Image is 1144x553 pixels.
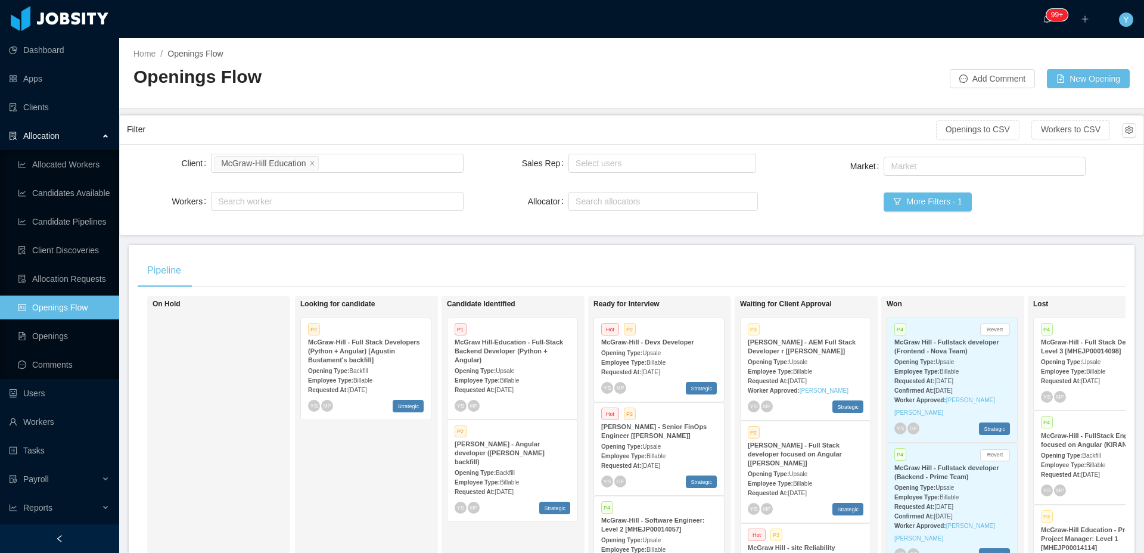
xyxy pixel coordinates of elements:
strong: Employee Type: [601,453,646,459]
button: Revert [980,449,1010,461]
span: MP [324,403,331,408]
span: MP [1056,487,1064,493]
span: YS [1043,487,1050,494]
strong: [PERSON_NAME] - Full Stack developer focused on Angular [[PERSON_NAME]] [748,442,842,467]
a: [PERSON_NAME] [800,387,848,394]
span: Billable [646,453,666,459]
a: [PERSON_NAME] [PERSON_NAME] [894,523,995,542]
strong: Requested At: [1041,471,1081,478]
a: [PERSON_NAME] [PERSON_NAME] [894,397,995,416]
button: icon: messageAdd Comment [950,69,1035,88]
span: P2 [748,426,760,439]
span: Billable [500,479,519,486]
span: YS [456,504,464,511]
span: Upsale [642,350,661,356]
strong: Confirmed At: [894,513,934,520]
span: Y [1123,13,1129,27]
label: Client [181,159,211,168]
button: Revert [980,324,1010,335]
strong: McGraw-Hill - Full Stack Developers (Python + Angular) [Agustin Bustament's backfill] [308,338,420,364]
li: McGraw-Hill Education [214,156,318,170]
div: Search worker [218,195,445,207]
span: YS [750,403,757,409]
span: Upsale [789,359,807,365]
span: P1 [455,323,467,335]
a: icon: line-chartCandidates Available [18,181,110,205]
span: [DATE] [1081,378,1099,384]
span: Strategic [979,422,1010,435]
a: icon: pie-chartDashboard [9,38,110,62]
strong: Employee Type: [1041,368,1086,375]
span: GF [909,425,917,431]
span: / [160,49,163,58]
a: icon: profileTasks [9,439,110,462]
span: [DATE] [934,378,953,384]
span: [DATE] [495,489,513,495]
span: Upsale [642,537,661,543]
strong: McGraw-Hill Education - Product Project Manager: Level 1 [MHEJP00014114] [1041,526,1143,551]
span: MP [1056,394,1064,400]
span: MP [763,403,770,409]
input: Sales Rep [572,156,579,170]
strong: Opening Type: [601,350,642,356]
strong: Worker Approved: [894,523,946,529]
strong: McGraw Hill - Fullstack developer (Backend - Prime Team) [894,464,999,480]
span: [DATE] [788,378,806,384]
label: Workers [172,197,211,206]
span: Billable [793,480,812,487]
span: Upsale [789,471,807,477]
strong: Opening Type: [1041,452,1082,459]
span: Upsale [1082,359,1101,365]
strong: Opening Type: [308,368,349,374]
span: P2 [455,425,467,437]
h1: Looking for candidate [300,300,467,309]
span: [DATE] [641,462,660,469]
a: icon: line-chartCandidate Pipelines [18,210,110,234]
i: icon: bell [1043,15,1051,23]
span: YS [750,505,757,512]
strong: Requested At: [894,378,934,384]
a: icon: userWorkers [9,410,110,434]
h1: On Hold [153,300,319,309]
strong: McGraw Hill-Education - Full-Stack Backend Developer (Python + Angular) [455,338,563,364]
strong: [PERSON_NAME] - Angular developer ([PERSON_NAME] backfill) [455,440,545,465]
strong: Employee Type: [601,359,646,366]
strong: McGraw Hill - Fullstack developer (Frontend - Nova Team) [894,338,999,355]
span: Upsale [935,484,954,491]
input: Allocator [572,194,579,209]
strong: Worker Approved: [748,387,800,394]
i: icon: plus [1081,15,1089,23]
input: Market [887,159,894,173]
div: Search allocators [576,195,745,207]
strong: Opening Type: [748,359,789,365]
a: icon: idcardOpenings Flow [18,296,110,319]
span: YS [310,402,318,409]
span: Billable [940,494,959,501]
div: McGraw-Hill Education [221,157,306,170]
button: icon: setting [1122,123,1136,138]
strong: Opening Type: [601,537,642,543]
strong: Employee Type: [894,368,940,375]
label: Market [850,161,884,171]
span: [DATE] [934,513,952,520]
strong: Opening Type: [894,484,935,491]
a: Home [133,49,156,58]
span: Payroll [23,474,49,484]
span: P3 [748,323,760,335]
strong: Employee Type: [748,368,793,375]
a: icon: auditClients [9,95,110,119]
span: P2 [624,408,636,420]
strong: Employee Type: [1041,462,1086,468]
span: Strategic [393,400,424,412]
span: Reports [23,503,52,512]
span: [DATE] [641,369,660,375]
span: YS [456,402,464,409]
span: [DATE] [934,387,952,394]
span: YS [603,384,611,391]
span: [DATE] [495,387,513,393]
div: Select users [576,157,743,169]
strong: Worker Approved: [894,397,946,403]
a: icon: robotUsers [9,381,110,405]
strong: Employee Type: [455,479,500,486]
span: GF [616,478,624,484]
